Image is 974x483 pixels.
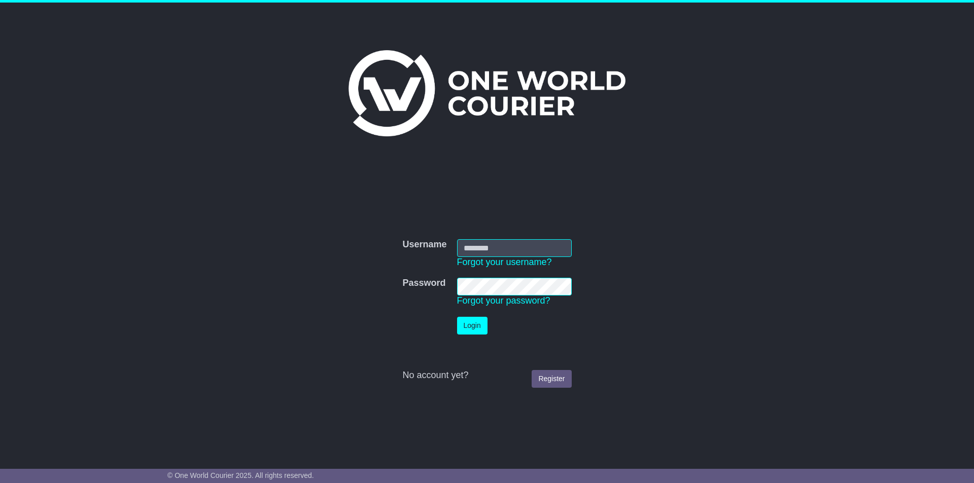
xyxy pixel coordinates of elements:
div: No account yet? [402,370,571,381]
img: One World [349,50,625,136]
button: Login [457,317,488,335]
a: Forgot your password? [457,295,550,306]
a: Register [532,370,571,388]
label: Username [402,239,446,250]
a: Forgot your username? [457,257,552,267]
span: © One World Courier 2025. All rights reserved. [167,471,314,479]
label: Password [402,278,445,289]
